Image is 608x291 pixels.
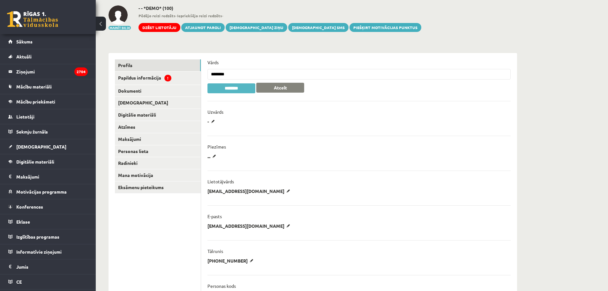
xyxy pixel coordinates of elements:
[115,181,201,193] a: Eksāmenu pieteikums
[207,223,292,229] p: [EMAIL_ADDRESS][DOMAIN_NAME]
[16,99,55,104] span: Mācību priekšmeti
[16,249,62,255] span: Informatīvie ziņojumi
[16,64,88,79] legend: Ziņojumi
[115,109,201,121] a: Digitālie materiāli
[207,283,236,289] p: Personas kods
[226,23,287,32] a: [DEMOGRAPHIC_DATA] ziņu
[109,5,128,25] img: - -
[139,13,176,18] b: Pēdējo reizi redzēts
[207,144,226,149] p: Piezīmes
[115,72,201,85] a: Papildus informācija!
[115,59,201,71] a: Profils
[16,219,30,225] span: Eklase
[207,119,217,124] p: -
[16,84,52,89] span: Mācību materiāli
[16,169,88,184] legend: Maksājumi
[8,139,88,154] a: [DEMOGRAPHIC_DATA]
[8,49,88,64] a: Aktuāli
[207,188,292,194] p: [EMAIL_ADDRESS][DOMAIN_NAME]
[8,34,88,49] a: Sākums
[115,145,201,157] a: Personas lieta
[8,259,88,274] a: Jumis
[8,244,88,259] a: Informatīvie ziņojumi
[207,59,219,65] p: Vārds
[115,169,201,181] a: Mana motivācija
[8,124,88,139] a: Sekmju žurnāls
[16,144,66,149] span: [DEMOGRAPHIC_DATA]
[139,23,180,32] a: Dzēst lietotāju
[288,23,349,32] a: [DEMOGRAPHIC_DATA] SMS
[7,11,58,27] a: Rīgas 1. Tālmācības vidusskola
[207,213,222,219] p: E-pasts
[8,229,88,244] a: Izglītības programas
[115,157,201,169] a: Radinieki
[181,23,225,32] a: Atjaunot paroli
[16,279,22,285] span: CE
[207,179,234,184] p: Lietotājvārds
[164,75,171,81] span: !
[16,264,28,270] span: Jumis
[16,114,34,119] span: Lietotāji
[177,13,222,18] b: Iepriekšējo reizi redzēts
[8,169,88,184] a: Maksājumi
[16,234,59,240] span: Izglītības programas
[8,109,88,124] a: Lietotāji
[207,109,223,115] p: Uzvārds
[115,85,201,97] a: Dokumenti
[207,153,218,159] p: ...
[74,67,88,76] i: 2704
[139,5,421,11] h2: - - *DEMO* (100)
[139,13,421,19] span: - -
[349,23,421,32] a: Piešķirt motivācijas punktus
[115,97,201,109] a: [DEMOGRAPHIC_DATA]
[8,94,88,109] a: Mācību priekšmeti
[8,154,88,169] a: Digitālie materiāli
[8,199,88,214] a: Konferences
[16,159,54,165] span: Digitālie materiāli
[207,258,256,264] p: [PHONE_NUMBER]
[109,26,131,30] button: Mainīt bildi
[207,248,223,254] p: Tālrunis
[8,64,88,79] a: Ziņojumi2704
[16,39,33,44] span: Sākums
[8,274,88,289] a: CE
[16,129,48,134] span: Sekmju žurnāls
[8,214,88,229] a: Eklase
[256,83,304,93] button: Atcelt
[16,189,67,195] span: Motivācijas programma
[115,133,201,145] a: Maksājumi
[8,184,88,199] a: Motivācijas programma
[115,121,201,133] a: Atzīmes
[16,204,43,210] span: Konferences
[8,79,88,94] a: Mācību materiāli
[16,54,32,59] span: Aktuāli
